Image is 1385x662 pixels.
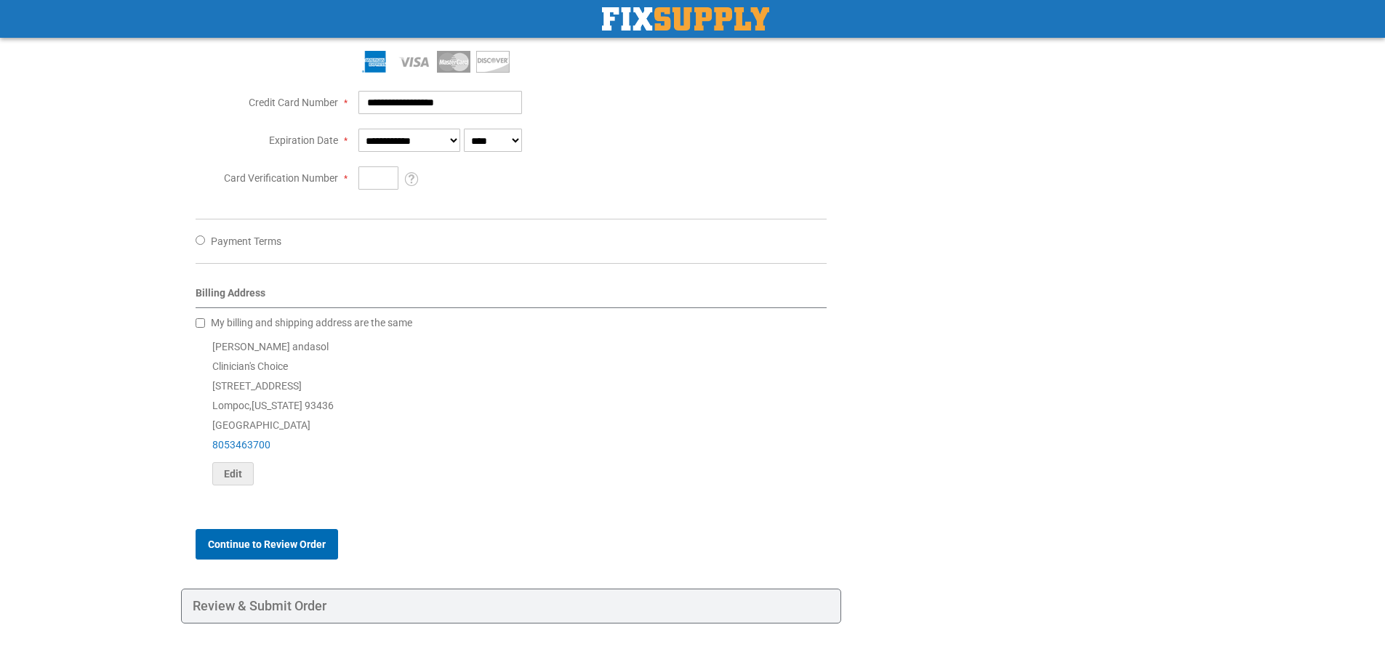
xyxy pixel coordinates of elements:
[252,400,302,411] span: [US_STATE]
[358,51,392,73] img: American Express
[196,286,827,308] div: Billing Address
[211,235,281,247] span: Payment Terms
[181,589,842,623] div: Review & Submit Order
[224,172,338,184] span: Card Verification Number
[602,7,769,31] a: store logo
[196,337,827,485] div: [PERSON_NAME] andasol Clinician's Choice [STREET_ADDRESS] Lompoc , 93436 [GEOGRAPHIC_DATA]
[211,317,412,328] span: My billing and shipping address are the same
[196,529,338,560] button: Continue to Review Order
[476,51,510,73] img: Discover
[269,134,338,146] span: Expiration Date
[602,7,769,31] img: Fix Industrial Supply
[437,51,470,73] img: MasterCard
[398,51,431,73] img: Visa
[249,97,338,108] span: Credit Card Number
[208,538,326,550] span: Continue to Review Order
[212,439,270,451] a: 8053463700
[212,462,254,485] button: Edit
[224,468,242,480] span: Edit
